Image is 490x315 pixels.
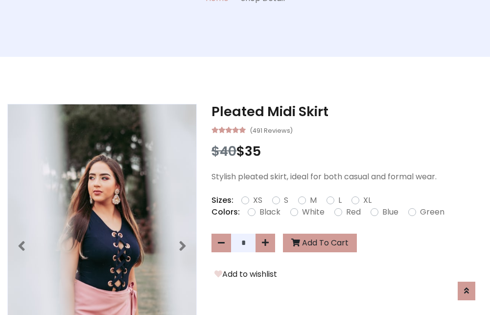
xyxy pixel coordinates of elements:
[302,206,325,218] label: White
[211,171,483,183] p: Stylish pleated skirt, ideal for both casual and formal wear.
[211,206,240,218] p: Colors:
[420,206,444,218] label: Green
[253,194,262,206] label: XS
[250,124,293,136] small: (491 Reviews)
[211,194,233,206] p: Sizes:
[363,194,372,206] label: XL
[310,194,317,206] label: M
[382,206,398,218] label: Blue
[245,142,261,160] span: 35
[211,142,236,160] span: $40
[259,206,280,218] label: Black
[211,144,483,159] h3: $
[283,234,357,252] button: Add To Cart
[211,104,483,120] h3: Pleated Midi Skirt
[338,194,342,206] label: L
[284,194,288,206] label: S
[211,268,280,281] button: Add to wishlist
[346,206,361,218] label: Red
